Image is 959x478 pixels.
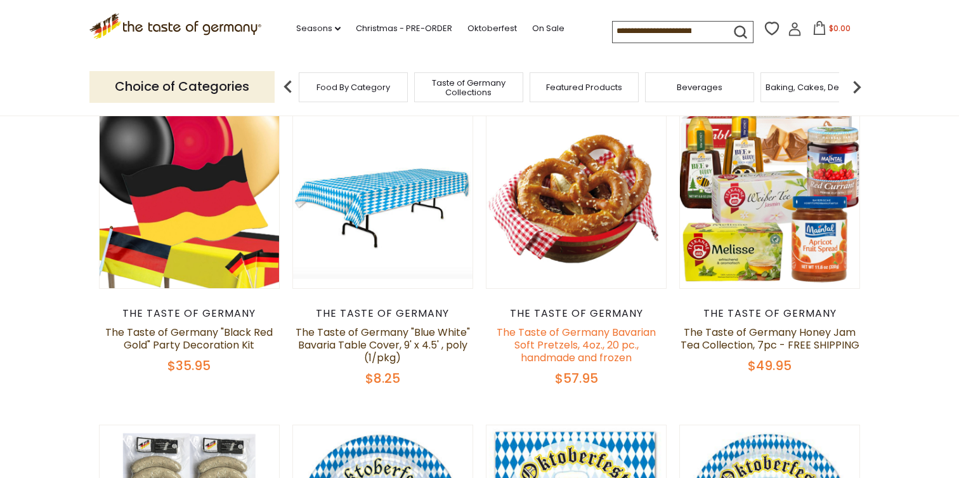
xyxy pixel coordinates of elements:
img: The [100,109,279,289]
a: Beverages [677,83,722,92]
a: Baking, Cakes, Desserts [766,83,864,92]
a: The Taste of Germany "Blue White" Bavaria Table Cover, 9' x 4.5' , poly (1/pkg) [296,325,470,365]
span: $8.25 [365,369,400,387]
button: $0.00 [804,21,858,40]
span: $57.95 [555,369,598,387]
a: Food By Category [316,83,390,92]
a: Oktoberfest [467,22,517,36]
span: $49.95 [748,357,792,375]
span: $35.95 [167,357,211,375]
a: The Taste of Germany Honey Jam Tea Collection, 7pc - FREE SHIPPING [681,325,859,352]
div: The Taste of Germany [679,307,860,320]
div: The Taste of Germany [292,307,473,320]
a: Christmas - PRE-ORDER [356,22,452,36]
img: next arrow [844,74,870,100]
a: The Taste of Germany "Black Red Gold" Party Decoration Kit [105,325,273,352]
a: The Taste of Germany Bavarian Soft Pretzels, 4oz., 20 pc., handmade and frozen [497,325,656,365]
a: On Sale [532,22,564,36]
p: Choice of Categories [89,71,275,102]
a: Featured Products [546,83,622,92]
img: The [486,109,666,289]
a: Seasons [296,22,341,36]
img: The [293,109,473,279]
div: The Taste of Germany [486,307,667,320]
div: The Taste of Germany [99,307,280,320]
span: $0.00 [829,23,851,34]
a: Taste of Germany Collections [418,78,519,97]
img: The [680,109,859,289]
img: previous arrow [275,74,301,100]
